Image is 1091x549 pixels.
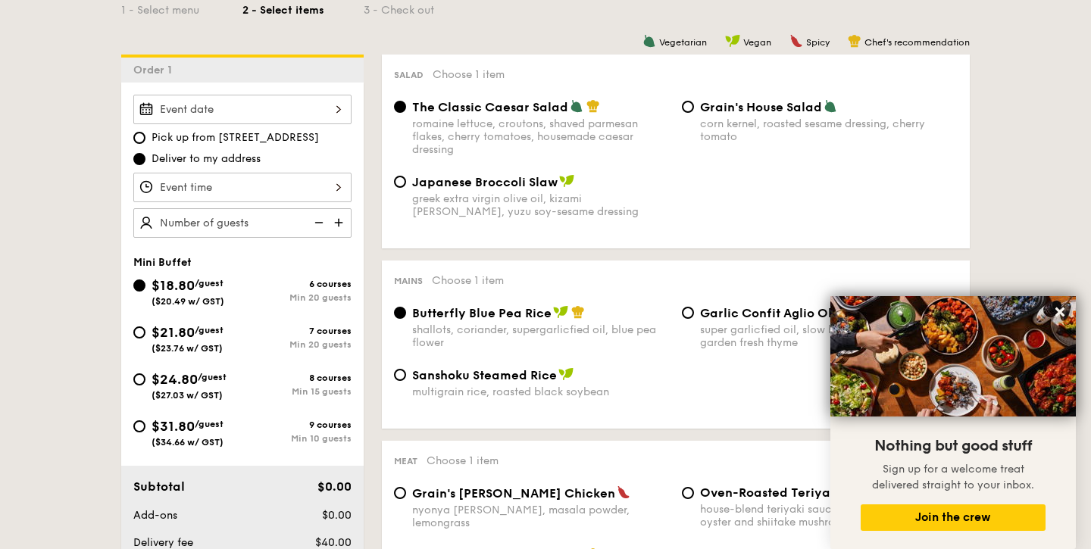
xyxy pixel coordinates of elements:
[133,536,193,549] span: Delivery fee
[682,487,694,499] input: Oven-Roasted Teriyaki Chickenhouse-blend teriyaki sauce, baby bok choy, king oyster and shiitake ...
[700,485,895,500] span: Oven-Roasted Teriyaki Chicken
[133,95,352,124] input: Event date
[412,306,552,320] span: Butterfly Blue Pea Rice
[152,343,223,354] span: ($23.76 w/ GST)
[152,324,195,341] span: $21.80
[700,117,958,143] div: corn kernel, roasted sesame dressing, cherry tomato
[152,418,195,435] span: $31.80
[553,305,568,319] img: icon-vegan.f8ff3823.svg
[242,373,352,383] div: 8 courses
[242,279,352,289] div: 6 courses
[133,256,192,269] span: Mini Buffet
[133,373,145,385] input: $24.80/guest($27.03 w/ GST)8 coursesMin 15 guests
[700,323,958,349] div: super garlicfied oil, slow baked cherry tomatoes, garden fresh thyme
[242,433,352,444] div: Min 10 guests
[433,68,505,81] span: Choose 1 item
[329,208,352,237] img: icon-add.58712e84.svg
[682,101,694,113] input: Grain's House Saladcorn kernel, roasted sesame dressing, cherry tomato
[412,504,670,529] div: nyonya [PERSON_NAME], masala powder, lemongrass
[133,479,185,494] span: Subtotal
[242,386,352,397] div: Min 15 guests
[195,278,224,289] span: /guest
[394,101,406,113] input: The Classic Caesar Saladromaine lettuce, croutons, shaved parmesan flakes, cherry tomatoes, house...
[861,504,1046,531] button: Join the crew
[412,323,670,349] div: shallots, coriander, supergarlicfied oil, blue pea flower
[394,307,406,319] input: Butterfly Blue Pea Riceshallots, coriander, supergarlicfied oil, blue pea flower
[242,420,352,430] div: 9 courses
[412,192,670,218] div: greek extra virgin olive oil, kizami [PERSON_NAME], yuzu soy-sesame dressing
[152,151,261,167] span: Deliver to my address
[195,325,224,335] span: /guest
[133,208,352,238] input: Number of guests
[700,503,958,529] div: house-blend teriyaki sauce, baby bok choy, king oyster and shiitake mushrooms
[659,37,707,48] span: Vegetarian
[133,173,352,202] input: Event time
[872,463,1034,491] span: Sign up for a welcome treat delivered straight to your inbox.
[317,479,352,494] span: $0.00
[427,454,499,467] span: Choose 1 item
[700,306,843,320] span: Garlic Confit Aglio Olio
[571,305,585,319] img: icon-chef-hat.a58ddaea.svg
[830,296,1076,416] img: DSC07876-Edit02-Large.jpeg
[242,339,352,350] div: Min 20 guests
[242,292,352,303] div: Min 20 guests
[412,385,670,398] div: multigrain rice, roasted black soybean
[394,70,424,80] span: Salad
[152,130,319,145] span: Pick up from [STREET_ADDRESS]
[848,34,861,48] img: icon-chef-hat.a58ddaea.svg
[394,276,423,286] span: Mains
[412,100,568,114] span: The Classic Caesar Salad
[133,279,145,292] input: $18.80/guest($20.49 w/ GST)6 coursesMin 20 guests
[412,117,670,156] div: romaine lettuce, croutons, shaved parmesan flakes, cherry tomatoes, housemade caesar dressing
[195,419,224,429] span: /guest
[1048,300,1072,324] button: Close
[570,99,583,113] img: icon-vegetarian.fe4039eb.svg
[559,174,574,188] img: icon-vegan.f8ff3823.svg
[152,277,195,294] span: $18.80
[133,420,145,432] input: $31.80/guest($34.66 w/ GST)9 coursesMin 10 guests
[806,37,830,48] span: Spicy
[394,176,406,188] input: Japanese Broccoli Slawgreek extra virgin olive oil, kizami [PERSON_NAME], yuzu soy-sesame dressing
[133,509,177,522] span: Add-ons
[198,372,227,382] span: /guest
[394,369,406,381] input: Sanshoku Steamed Ricemultigrain rice, roasted black soybean
[133,153,145,165] input: Deliver to my address
[152,390,223,401] span: ($27.03 w/ GST)
[242,326,352,336] div: 7 courses
[725,34,740,48] img: icon-vegan.f8ff3823.svg
[874,437,1032,455] span: Nothing but good stuff
[322,509,352,522] span: $0.00
[133,326,145,338] input: $21.80/guest($23.76 w/ GST)7 coursesMin 20 guests
[700,100,822,114] span: Grain's House Salad
[152,437,224,448] span: ($34.66 w/ GST)
[743,37,771,48] span: Vegan
[394,456,417,466] span: Meat
[586,99,600,113] img: icon-chef-hat.a58ddaea.svg
[133,64,178,76] span: Order 1
[682,307,694,319] input: Garlic Confit Aglio Oliosuper garlicfied oil, slow baked cherry tomatoes, garden fresh thyme
[412,486,615,501] span: Grain's [PERSON_NAME] Chicken
[824,99,837,113] img: icon-vegetarian.fe4039eb.svg
[617,485,630,499] img: icon-spicy.37a8142b.svg
[306,208,329,237] img: icon-reduce.1d2dbef1.svg
[864,37,970,48] span: Chef's recommendation
[412,368,557,382] span: Sanshoku Steamed Rice
[315,536,352,549] span: $40.00
[394,487,406,499] input: Grain's [PERSON_NAME] Chickennyonya [PERSON_NAME], masala powder, lemongrass
[412,175,558,189] span: Japanese Broccoli Slaw
[432,274,504,287] span: Choose 1 item
[152,371,198,388] span: $24.80
[133,132,145,144] input: Pick up from [STREET_ADDRESS]
[789,34,803,48] img: icon-spicy.37a8142b.svg
[642,34,656,48] img: icon-vegetarian.fe4039eb.svg
[558,367,574,381] img: icon-vegan.f8ff3823.svg
[152,296,224,307] span: ($20.49 w/ GST)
